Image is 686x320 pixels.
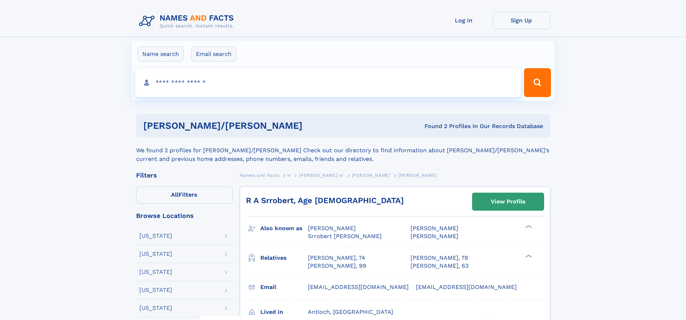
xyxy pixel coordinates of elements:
[411,254,468,262] a: [PERSON_NAME], 78
[352,171,390,180] a: [PERSON_NAME]
[299,173,344,178] span: [PERSON_NAME] sr
[135,68,521,97] input: search input
[139,251,172,257] div: [US_STATE]
[136,12,240,31] img: Logo Names and Facts
[411,262,468,270] a: [PERSON_NAME], 63
[136,212,233,219] div: Browse Locations
[136,187,233,204] label: Filters
[260,306,308,318] h3: Lived in
[524,254,532,258] div: ❯
[260,222,308,234] h3: Also known as
[260,252,308,264] h3: Relatives
[524,224,532,229] div: ❯
[352,173,390,178] span: [PERSON_NAME]
[143,121,364,130] h1: [PERSON_NAME]/[PERSON_NAME]
[472,193,544,210] a: View Profile
[308,262,366,270] a: [PERSON_NAME], 99
[363,122,543,130] div: Found 2 Profiles In Our Records Database
[411,225,458,232] span: [PERSON_NAME]
[416,284,517,290] span: [EMAIL_ADDRESS][DOMAIN_NAME]
[398,173,437,178] span: [PERSON_NAME]
[139,287,172,293] div: [US_STATE]
[308,233,382,240] span: Srrobert [PERSON_NAME]
[260,281,308,293] h3: Email
[139,233,172,239] div: [US_STATE]
[435,12,493,29] a: Log In
[308,225,356,232] span: [PERSON_NAME]
[171,191,179,198] span: All
[308,308,393,315] span: Antioch, [GEOGRAPHIC_DATA]
[287,171,291,180] a: H
[139,305,172,311] div: [US_STATE]
[240,171,279,180] a: Names and Facts
[138,47,184,62] label: Name search
[491,193,525,210] div: View Profile
[308,254,365,262] a: [PERSON_NAME], 74
[411,233,458,240] span: [PERSON_NAME]
[524,68,551,97] button: Search Button
[136,172,233,179] div: Filters
[287,173,291,178] span: H
[191,47,236,62] label: Email search
[136,137,550,163] div: We found 2 profiles for [PERSON_NAME]/[PERSON_NAME] Check out our directory to find information a...
[299,171,344,180] a: [PERSON_NAME] sr
[493,12,550,29] a: Sign Up
[139,269,172,275] div: [US_STATE]
[246,196,404,205] a: R A Srrobert, Age [DEMOGRAPHIC_DATA]
[308,284,409,290] span: [EMAIL_ADDRESS][DOMAIN_NAME]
